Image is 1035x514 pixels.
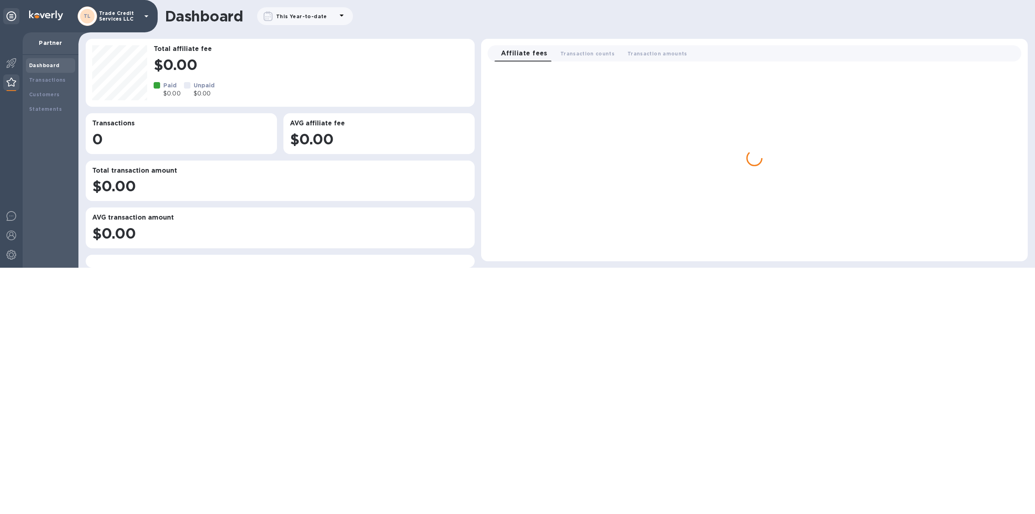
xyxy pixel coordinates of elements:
b: Dashboard [29,62,60,68]
span: Transaction amounts [627,49,687,58]
h1: $0.00 [92,178,468,195]
p: $0.00 [163,89,181,98]
b: Transactions [29,77,66,83]
h1: Dashboard [165,8,243,25]
span: Affiliate fees [501,48,547,59]
img: Logo [29,11,63,20]
p: Partner [29,39,72,47]
p: $0.00 [194,89,215,98]
h3: Total affiliate fee [154,45,468,53]
h1: $0.00 [290,131,468,148]
h3: Total transaction amount [92,167,468,175]
h3: Transactions [92,120,270,127]
b: TL [84,13,91,19]
p: Paid [163,81,181,89]
p: Trade Credit Services LLC [99,11,139,22]
h1: $0.00 [154,56,468,73]
h1: $0.00 [92,225,468,242]
h1: 0 [92,131,270,148]
b: Statements [29,106,62,112]
div: Unpin categories [3,8,19,24]
p: Unpaid [194,81,215,89]
h3: AVG transaction amount [92,214,468,222]
b: Customers [29,91,60,97]
h3: AVG affiliate fee [290,120,468,127]
span: Transaction counts [560,49,615,58]
img: Partner [6,78,16,87]
b: This Year-to-date [276,13,327,19]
